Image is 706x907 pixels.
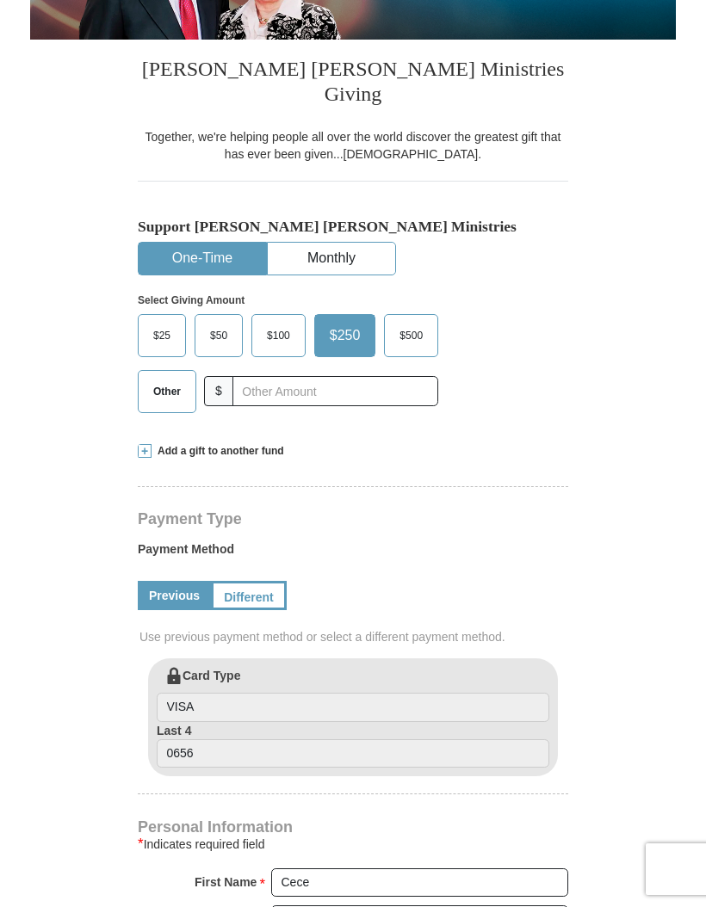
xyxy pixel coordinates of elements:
h3: [PERSON_NAME] [PERSON_NAME] Ministries Giving [138,40,568,128]
span: Use previous payment method or select a different payment method. [139,628,570,645]
label: Card Type [157,667,549,722]
span: Add a gift to another fund [152,444,284,459]
span: $50 [201,323,236,349]
h4: Personal Information [138,820,568,834]
h4: Payment Type [138,512,568,526]
h5: Support [PERSON_NAME] [PERSON_NAME] Ministries [138,218,568,236]
span: Other [145,379,189,404]
span: $500 [391,323,431,349]
a: Previous [138,581,211,610]
span: $ [204,376,233,406]
input: Other Amount [232,376,438,406]
div: Together, we're helping people all over the world discover the greatest gift that has ever been g... [138,128,568,163]
span: $100 [258,323,299,349]
button: Monthly [268,243,395,275]
div: Indicates required field [138,834,568,855]
span: $250 [321,323,369,349]
label: Last 4 [157,722,549,768]
strong: First Name [195,870,257,894]
strong: Select Giving Amount [138,294,245,306]
a: Different [211,581,287,610]
label: Payment Method [138,540,568,566]
input: Last 4 [157,739,549,768]
input: Card Type [157,693,549,722]
button: One-Time [139,243,266,275]
span: $25 [145,323,179,349]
